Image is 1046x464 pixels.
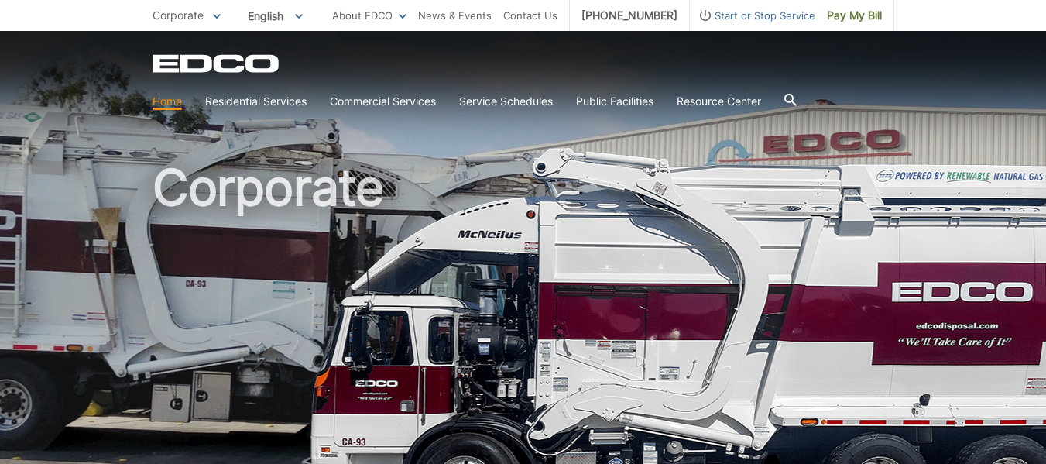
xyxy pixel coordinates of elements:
a: Contact Us [503,7,557,24]
a: Public Facilities [576,93,653,110]
a: About EDCO [332,7,406,24]
a: Residential Services [205,93,307,110]
span: Pay My Bill [827,7,882,24]
a: Service Schedules [459,93,553,110]
span: Corporate [153,9,204,22]
a: Home [153,93,182,110]
a: Commercial Services [330,93,436,110]
a: News & Events [418,7,492,24]
a: EDCD logo. Return to the homepage. [153,54,281,73]
a: Resource Center [677,93,761,110]
span: English [236,3,314,29]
